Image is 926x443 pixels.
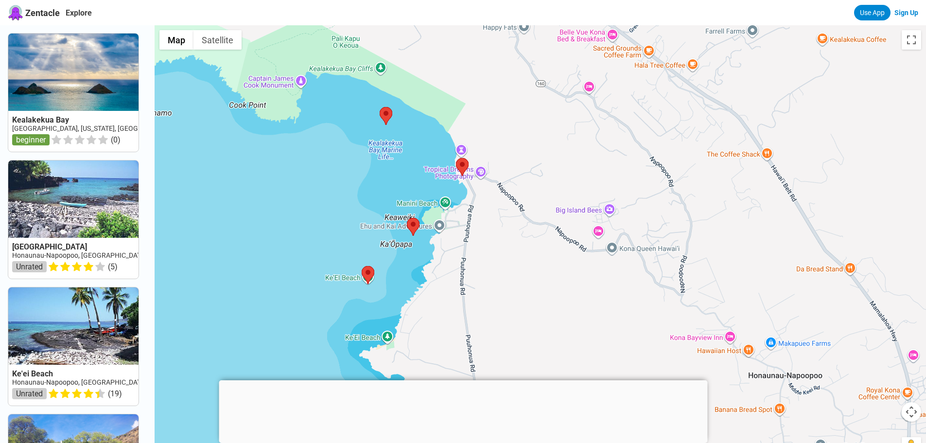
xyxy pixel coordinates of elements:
[8,5,23,20] img: Zentacle logo
[12,378,215,386] a: Honaunau-Napoopoo, [GEOGRAPHIC_DATA], [GEOGRAPHIC_DATA]
[66,8,92,18] a: Explore
[159,30,193,50] button: Show street map
[12,251,215,259] a: Honaunau-Napoopoo, [GEOGRAPHIC_DATA], [GEOGRAPHIC_DATA]
[8,5,60,20] a: Zentacle logoZentacle
[902,402,921,422] button: Map camera controls
[854,5,891,20] a: Use App
[25,8,60,18] span: Zentacle
[219,380,707,441] iframe: Advertisement
[193,30,242,50] button: Show satellite imagery
[12,124,183,132] a: [GEOGRAPHIC_DATA], [US_STATE], [GEOGRAPHIC_DATA]
[894,9,918,17] a: Sign Up
[902,30,921,50] button: Toggle fullscreen view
